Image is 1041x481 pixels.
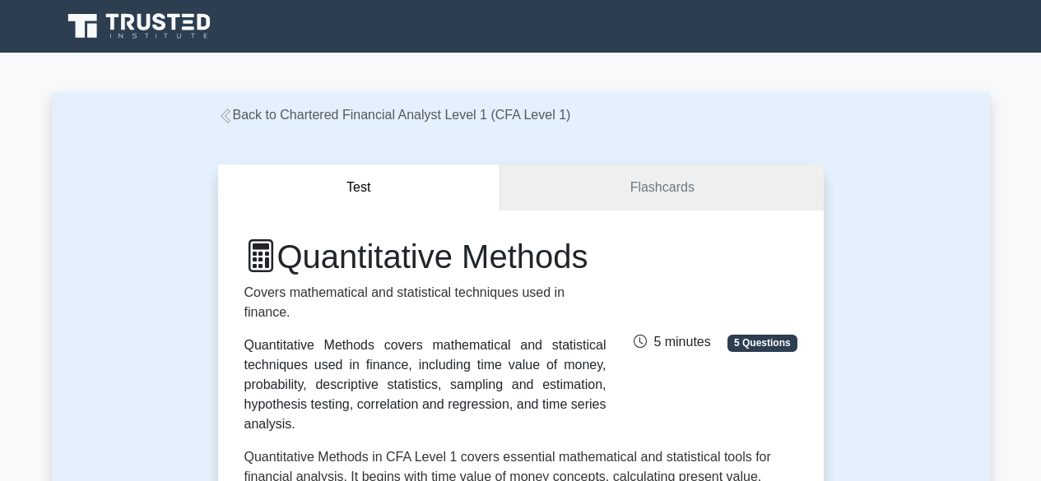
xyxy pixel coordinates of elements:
button: Test [218,164,501,211]
p: Covers mathematical and statistical techniques used in finance. [244,283,606,322]
span: 5 Questions [727,335,797,351]
div: Quantitative Methods covers mathematical and statistical techniques used in finance, including ti... [244,335,606,434]
a: Back to Chartered Financial Analyst Level 1 (CFA Level 1) [218,108,571,122]
h1: Quantitative Methods [244,237,606,276]
span: 5 minutes [634,335,710,349]
a: Flashcards [500,164,823,211]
